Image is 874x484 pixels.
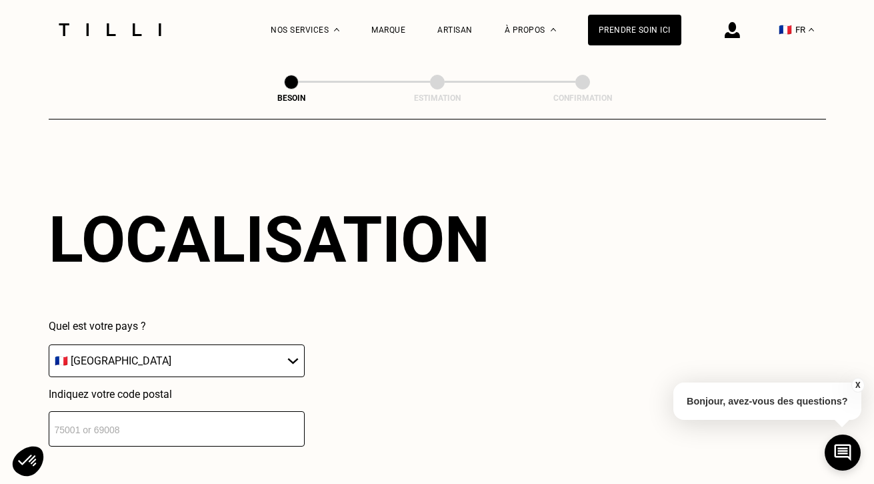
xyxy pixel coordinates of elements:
[851,378,864,393] button: X
[779,23,792,36] span: 🇫🇷
[54,23,166,36] img: Logo du service de couturière Tilli
[673,383,861,420] p: Bonjour, avez-vous des questions?
[334,28,339,31] img: Menu déroulant
[225,93,358,103] div: Besoin
[371,25,405,35] a: Marque
[588,15,681,45] a: Prendre soin ici
[371,93,504,103] div: Estimation
[725,22,740,38] img: icône connexion
[437,25,473,35] a: Artisan
[551,28,556,31] img: Menu déroulant à propos
[516,93,649,103] div: Confirmation
[49,202,490,277] div: Localisation
[49,388,305,401] p: Indiquez votre code postal
[49,411,305,447] input: 75001 or 69008
[809,28,814,31] img: menu déroulant
[49,320,305,332] p: Quel est votre pays ?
